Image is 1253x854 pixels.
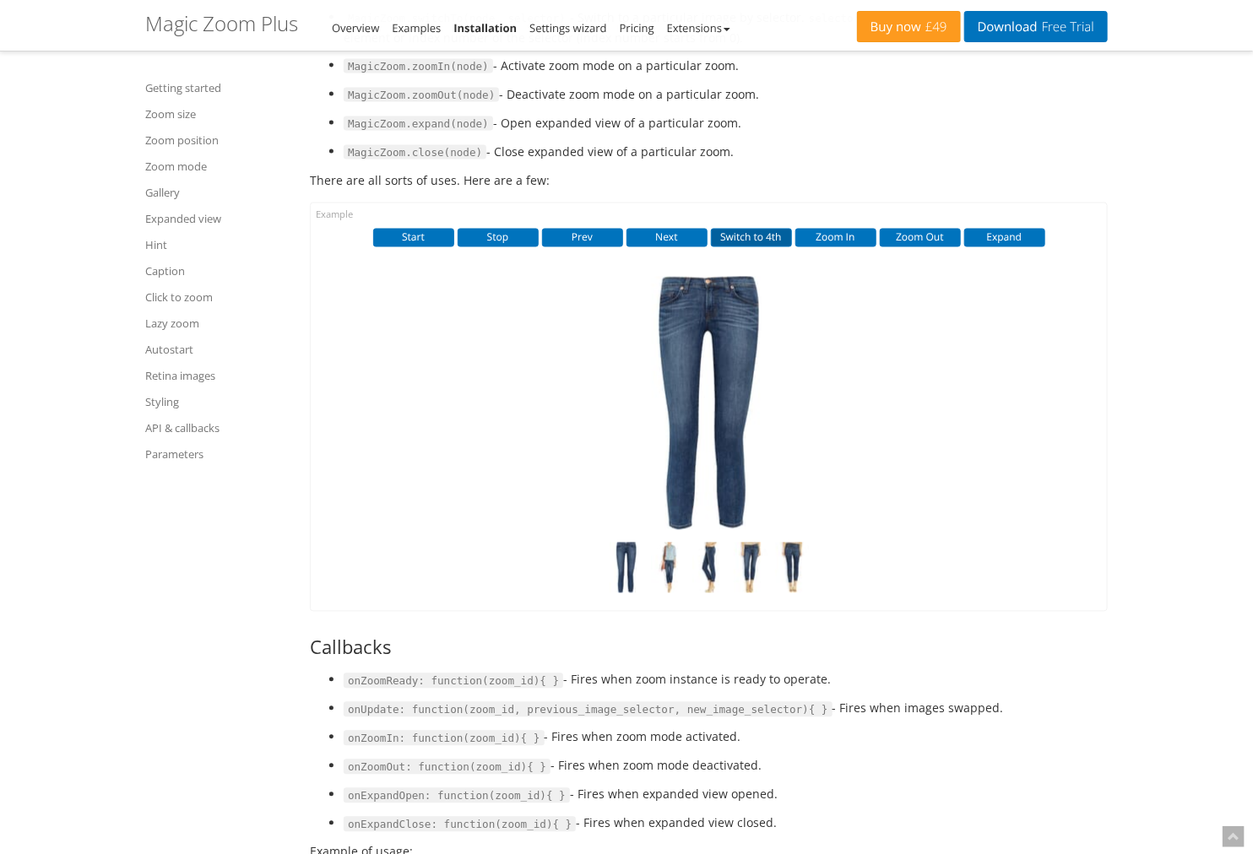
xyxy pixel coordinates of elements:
a: Overview [332,20,379,35]
button: Zoom Out [880,229,961,247]
a: Parameters [145,444,289,464]
code: onExpandOpen: function(zoom_id){ } [344,788,570,803]
img: jeans-8.jpg [775,543,809,598]
li: - Fires when zoom mode activated. [344,727,1108,748]
li: - Deactivate zoom mode on a particular zoom. [344,84,1108,105]
a: Pricing [620,20,654,35]
a: API & callbacks [145,418,289,438]
li: - Fires when zoom mode deactivated. [344,756,1108,776]
a: Getting started [145,78,289,98]
a: Gallery [145,182,289,203]
a: Styling [145,392,289,412]
h1: Magic Zoom Plus [145,13,298,35]
a: Zoom mode [145,156,289,176]
li: - Fires when expanded view closed. [344,813,1108,834]
li: - Activate zoom mode on a particular zoom. [344,56,1108,76]
a: Extensions [667,20,730,35]
a: Click to zoom [145,287,289,307]
a: Zoom size [145,104,289,124]
button: Zoom In [795,229,876,247]
img: jeans-6.jpg [692,543,726,598]
button: Expand [964,229,1045,247]
a: Buy now£49 [857,11,961,42]
a: Zoom position [145,130,289,150]
a: Examples [392,20,441,35]
li: - Close expanded view of a particular zoom. [344,142,1108,162]
code: MagicZoom.zoomIn(node) [344,59,493,74]
code: onExpandClose: function(zoom_id){ } [344,817,576,832]
li: - Fires when expanded view opened. [344,785,1108,805]
button: Stop [458,229,539,247]
span: £49 [921,20,947,34]
a: Expanded view [145,208,289,229]
code: MagicZoom.close(node) [344,145,486,160]
span: Free Trial [1038,20,1094,34]
a: Retina images [145,365,289,386]
li: - Fires when images swapped. [344,699,1108,719]
code: onZoomOut: function(zoom_id){ } [344,759,551,775]
code: MagicZoom.zoomOut(node) [344,88,499,103]
h3: Callbacks [310,637,1108,657]
code: onUpdate: function(zoom_id, previous_image_selector, new_image_selector){ } [344,702,833,717]
a: Settings wizard [529,20,607,35]
img: jeans-7.jpg [734,543,768,598]
a: Caption [145,261,289,281]
li: - Fires when zoom instance is ready to operate. [344,670,1108,690]
button: Next [626,229,708,247]
a: Lazy zoom [145,313,289,333]
code: onZoomReady: function(zoom_id){ } [344,673,563,689]
img: jeans-1.jpg [610,543,643,598]
a: Installation [453,20,517,35]
img: jeans-5.jpg [651,543,685,598]
code: MagicZoom.expand(node) [344,116,493,132]
code: onZoomIn: function(zoom_id){ } [344,731,545,746]
a: Autostart [145,339,289,359]
button: Prev [542,229,623,247]
button: Switch to 4th [711,229,792,247]
a: DownloadFree Trial [964,11,1108,42]
button: Start [373,229,454,247]
a: Hint [145,235,289,255]
li: - Open expanded view of a particular zoom. [344,113,1108,133]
